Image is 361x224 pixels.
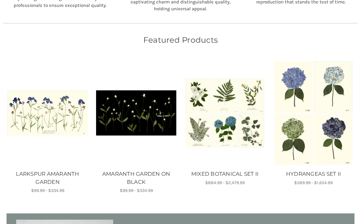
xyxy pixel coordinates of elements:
[7,60,88,166] a: LARKSPUR AMARANTH GARDEN, Price range from $99.99 to $334.99
[7,170,89,186] a: LARKSPUR AMARANTH GARDEN, Price range from $99.99 to $334.99
[96,90,176,136] img: Unframed
[7,34,354,46] h2: Featured Products
[185,78,265,148] img: Unframed
[7,90,88,136] img: Unframed
[184,170,266,178] a: MIXED BOTANICAL SET II, Price range from $884.99 to $2,479.99
[294,180,333,185] span: $589.99 - $1,654.99
[120,188,153,193] span: $99.99 - $334.99
[272,170,354,178] a: HYDRANGEAS SET II, Price range from $589.99 to $1,654.99
[205,180,245,185] span: $884.99 - $2,479.99
[273,60,354,166] img: Unframed
[273,60,354,166] a: HYDRANGEAS SET II, Price range from $589.99 to $1,654.99
[31,188,64,193] span: $99.99 - $334.99
[95,170,177,186] a: AMARANTH GARDEN ON BLACK, Price range from $99.99 to $334.99
[185,60,265,166] a: MIXED BOTANICAL SET II, Price range from $884.99 to $2,479.99
[96,60,176,166] a: AMARANTH GARDEN ON BLACK, Price range from $99.99 to $334.99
